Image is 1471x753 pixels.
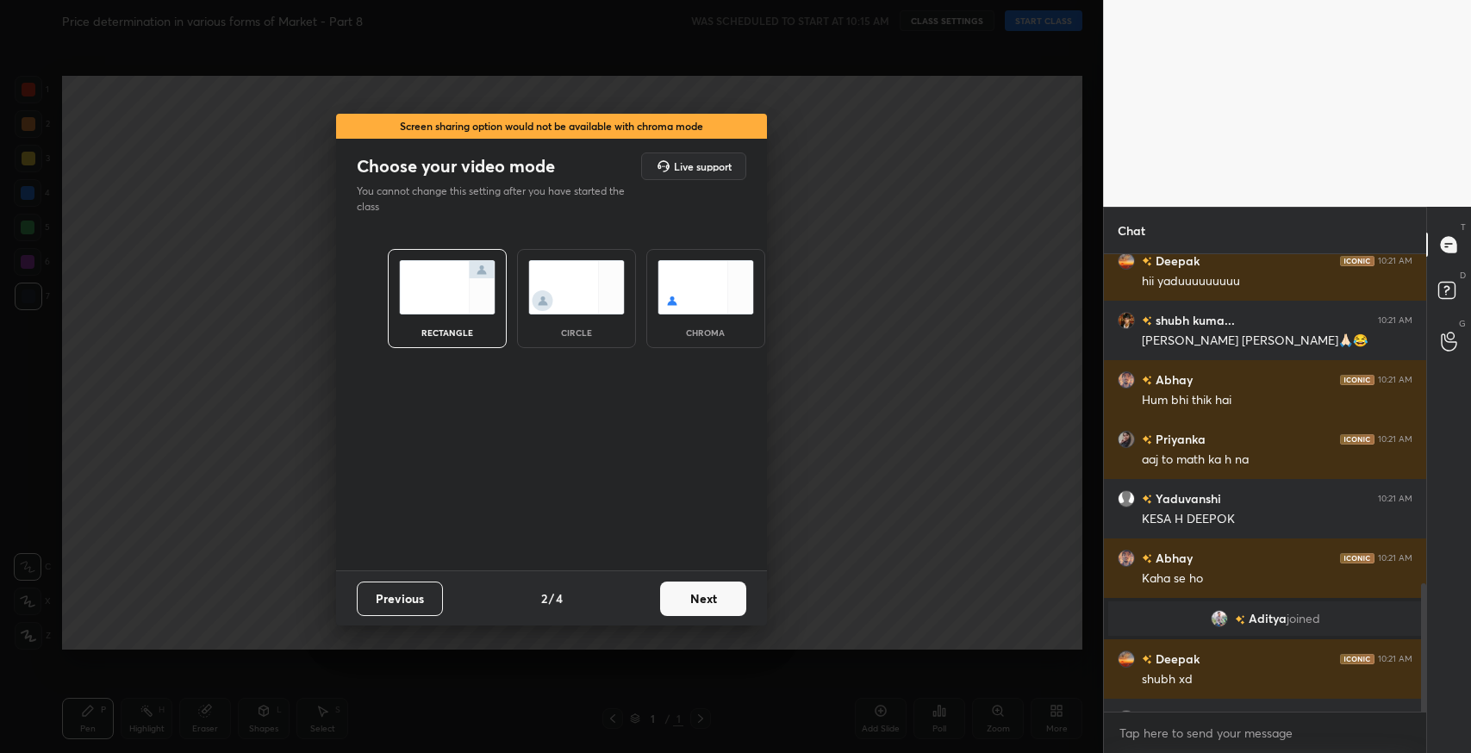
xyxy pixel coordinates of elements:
[357,155,555,177] h2: Choose your video mode
[1118,550,1135,567] img: 43bf16879d1d41dca6249890e72b525d.jpg
[1152,489,1221,507] h6: Yaduvanshi
[1378,375,1412,385] div: 10:21 AM
[660,582,746,616] button: Next
[1142,511,1412,528] div: KESA H DEEPOK
[541,589,547,607] h4: 2
[1378,494,1412,504] div: 10:21 AM
[1340,375,1374,385] img: iconic-dark.1390631f.png
[1378,434,1412,445] div: 10:21 AM
[1142,316,1152,326] img: no-rating-badge.077c3623.svg
[357,184,636,215] p: You cannot change this setting after you have started the class
[1142,392,1412,409] div: Hum bhi thik hai
[1118,252,1135,270] img: 6ae1e2931fbf4cf4a06fdd9bbc23c4b4.jpg
[1235,615,1245,625] img: no-rating-badge.077c3623.svg
[1118,371,1135,389] img: 43bf16879d1d41dca6249890e72b525d.jpg
[1211,610,1228,627] img: 75b0062adb77475c88090d67030cd99b.jpg
[1152,650,1200,668] h6: Deepak
[1118,490,1135,507] img: default.png
[674,161,732,171] h5: Live support
[1142,671,1412,688] div: shubh xd
[1249,612,1287,625] span: Aditya
[1142,333,1412,350] div: [PERSON_NAME] [PERSON_NAME]🙏🏻😂
[1460,269,1466,282] p: D
[1104,254,1426,712] div: grid
[1142,257,1152,266] img: no-rating-badge.077c3623.svg
[1287,612,1320,625] span: joined
[1142,495,1152,504] img: no-rating-badge.077c3623.svg
[1378,553,1412,563] div: 10:21 AM
[399,260,496,314] img: normalScreenIcon.ae25ed63.svg
[1142,273,1412,290] div: hii yaduuuuuuuuu
[671,328,740,337] div: chroma
[1152,311,1235,329] h6: shubh kuma...
[1142,655,1152,664] img: no-rating-badge.077c3623.svg
[1340,434,1374,445] img: iconic-dark.1390631f.png
[556,589,563,607] h4: 4
[1378,315,1412,326] div: 10:21 AM
[1118,312,1135,329] img: a69604a669374eaa8a3d672d5e56eae8.jpg
[1378,256,1412,266] div: 10:21 AM
[413,328,482,337] div: rectangle
[1142,554,1152,563] img: no-rating-badge.077c3623.svg
[1152,430,1206,448] h6: Priyanka
[549,589,554,607] h4: /
[357,582,443,616] button: Previous
[1340,553,1374,563] img: iconic-dark.1390631f.png
[1118,431,1135,448] img: 64740f6630c743fa8c2b3f2aaac1ea3f.jpg
[1378,654,1412,664] div: 10:21 AM
[1340,654,1374,664] img: iconic-dark.1390631f.png
[1152,370,1193,389] h6: Abhay
[1152,549,1193,567] h6: Abhay
[1461,221,1466,233] p: T
[1340,256,1374,266] img: iconic-dark.1390631f.png
[1118,650,1135,668] img: 6ae1e2931fbf4cf4a06fdd9bbc23c4b4.jpg
[528,260,625,314] img: circleScreenIcon.acc0effb.svg
[1152,709,1194,727] h6: Akshat
[658,260,754,314] img: chromaScreenIcon.c19ab0a0.svg
[1459,317,1466,330] p: G
[1142,570,1412,588] div: Kaha se ho
[542,328,611,337] div: circle
[1104,208,1159,253] p: Chat
[1142,435,1152,445] img: no-rating-badge.077c3623.svg
[1152,252,1200,270] h6: Deepak
[1142,451,1412,469] div: aaj to math ka h na
[1142,376,1152,385] img: no-rating-badge.077c3623.svg
[336,114,767,139] div: Screen sharing option would not be available with chroma mode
